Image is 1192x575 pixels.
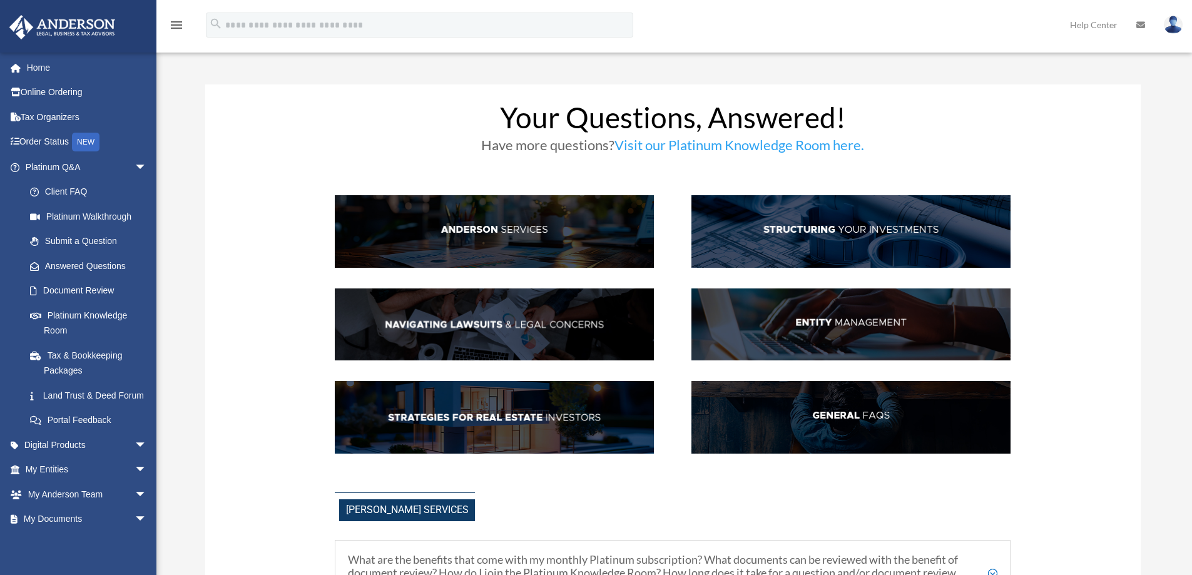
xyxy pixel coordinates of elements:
a: Tax Organizers [9,104,166,130]
a: Answered Questions [18,253,166,278]
a: Client FAQ [18,180,160,205]
span: arrow_drop_down [135,531,160,557]
a: Submit a Question [18,229,166,254]
a: Visit our Platinum Knowledge Room here. [614,136,864,160]
h3: Have more questions? [335,138,1011,158]
i: search [209,17,223,31]
img: Anderson Advisors Platinum Portal [6,15,119,39]
a: My Documentsarrow_drop_down [9,507,166,532]
img: GenFAQ_hdr [691,381,1011,454]
a: My Anderson Teamarrow_drop_down [9,482,166,507]
img: StructInv_hdr [691,195,1011,268]
a: Online Ordering [9,80,166,105]
a: Document Review [18,278,166,303]
span: arrow_drop_down [135,457,160,483]
span: arrow_drop_down [135,507,160,532]
span: arrow_drop_down [135,432,160,458]
a: Online Learningarrow_drop_down [9,531,166,556]
img: EntManag_hdr [691,288,1011,361]
img: AndServ_hdr [335,195,654,268]
a: Platinum Knowledge Room [18,303,166,343]
a: Home [9,55,166,80]
div: NEW [72,133,99,151]
a: Digital Productsarrow_drop_down [9,432,166,457]
span: arrow_drop_down [135,482,160,507]
i: menu [169,18,184,33]
span: arrow_drop_down [135,155,160,180]
a: My Entitiesarrow_drop_down [9,457,166,482]
a: Portal Feedback [18,408,166,433]
a: Platinum Q&Aarrow_drop_down [9,155,166,180]
span: [PERSON_NAME] Services [339,499,475,521]
img: StratsRE_hdr [335,381,654,454]
a: menu [169,22,184,33]
img: User Pic [1164,16,1183,34]
a: Land Trust & Deed Forum [18,383,166,408]
a: Order StatusNEW [9,130,166,155]
h1: Your Questions, Answered! [335,103,1011,138]
a: Tax & Bookkeeping Packages [18,343,166,383]
a: Platinum Walkthrough [18,204,166,229]
img: NavLaw_hdr [335,288,654,361]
